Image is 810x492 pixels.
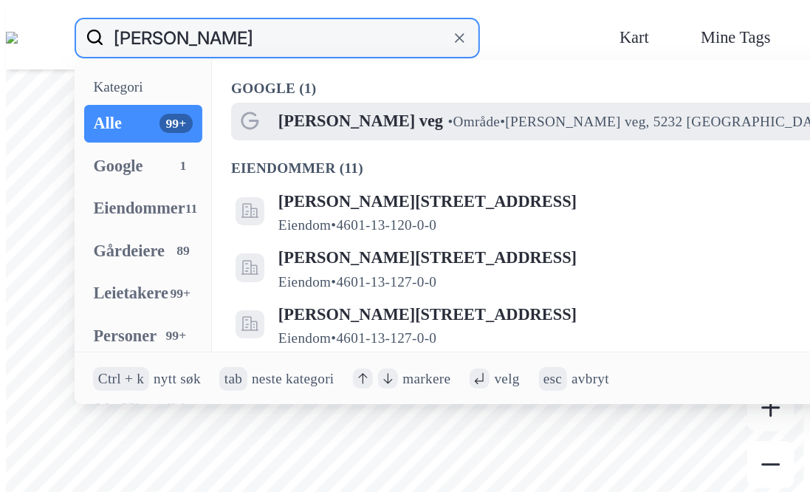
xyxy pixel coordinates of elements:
div: Personer [93,322,157,350]
div: neste kategori [252,369,334,388]
div: avbryt [572,369,609,388]
span: Eiendom • 4601-13-127-0-0 [278,273,436,292]
div: Google [93,152,143,180]
div: Mine Tags [701,24,770,52]
div: tab [219,366,247,390]
div: Eiendommer [93,194,185,222]
div: markere [402,369,450,388]
div: Kategori [93,79,202,95]
div: Kart [619,24,649,52]
div: esc [539,366,567,390]
div: nytt søk [154,369,201,388]
div: Leietakere [93,279,168,307]
span: • [448,114,453,129]
span: Eiendom • 4601-13-120-0-0 [278,216,436,235]
div: 99+ [159,114,193,133]
div: 11 [185,199,198,218]
iframe: Chat Widget [736,421,810,492]
input: Søk på adresse, matrikkel, gårdeiere, leietakere eller personer [104,14,450,61]
span: [PERSON_NAME] veg [278,107,443,135]
div: 1 [174,157,193,176]
div: Alle [93,109,122,137]
div: 99+ [168,284,193,304]
div: Gårdeiere [93,237,165,265]
div: 99+ [159,327,193,346]
div: Ctrl + k [93,366,148,390]
div: velg [495,369,520,388]
div: 89 [174,242,193,261]
span: Eiendom • 4601-13-127-0-0 [278,329,436,348]
div: Kontrollprogram for chat [736,421,810,492]
img: logo.a4113a55bc3d86da70a041830d287a7e.svg [6,32,18,44]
